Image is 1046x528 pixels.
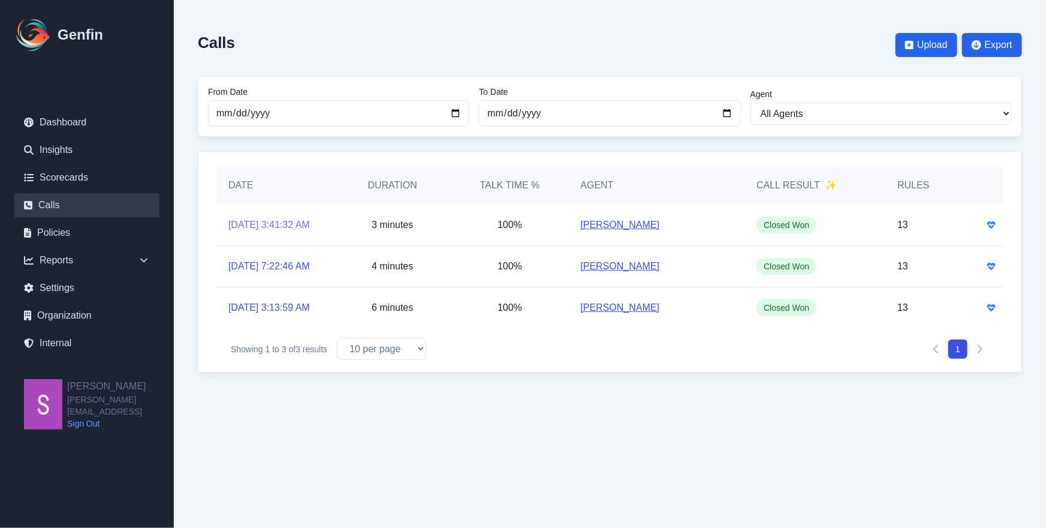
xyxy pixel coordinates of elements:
[463,178,557,193] h5: Talk Time %
[498,259,522,274] p: 100%
[228,301,310,315] a: [DATE] 3:13:59 AM
[372,301,413,315] p: 6 minutes
[67,379,174,394] h2: [PERSON_NAME]
[58,25,103,44] h1: Genfin
[14,193,159,217] a: Calls
[948,340,967,359] button: 1
[14,304,159,328] a: Organization
[897,259,908,274] p: 13
[231,343,327,355] p: Showing to of results
[372,218,413,232] p: 3 minutes
[14,16,53,54] img: Logo
[498,301,522,315] p: 100%
[897,218,908,232] p: 13
[228,178,322,193] h5: Date
[282,344,287,354] span: 3
[581,218,660,232] a: [PERSON_NAME]
[67,418,174,430] a: Sign Out
[927,340,989,359] nav: Pagination
[479,86,740,98] label: To Date
[228,218,310,232] a: [DATE] 3:41:32 AM
[14,138,159,162] a: Insights
[24,379,62,430] img: Shane Wey
[14,110,159,134] a: Dashboard
[14,248,159,272] div: Reports
[985,38,1012,52] span: Export
[208,86,469,98] label: From Date
[67,394,174,418] span: [PERSON_NAME][EMAIL_ADDRESS]
[266,344,270,354] span: 1
[917,38,948,52] span: Upload
[581,259,660,274] a: [PERSON_NAME]
[825,178,837,193] span: ✨
[228,259,310,274] a: [DATE] 7:22:46 AM
[14,331,159,355] a: Internal
[296,344,300,354] span: 3
[14,166,159,190] a: Scorecards
[372,259,413,274] p: 4 minutes
[897,178,929,193] h5: Rules
[14,276,159,300] a: Settings
[897,301,908,315] p: 13
[756,217,816,233] span: Closed Won
[581,301,660,315] a: [PERSON_NAME]
[750,88,1012,100] label: Agent
[962,33,1022,57] button: Export
[756,299,816,316] span: Closed Won
[14,221,159,245] a: Policies
[581,178,614,193] h5: Agent
[498,218,522,232] p: 100%
[756,258,816,275] span: Closed Won
[896,33,957,57] button: Upload
[756,178,837,193] h5: Call Result
[346,178,439,193] h5: Duration
[198,34,235,52] h2: Calls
